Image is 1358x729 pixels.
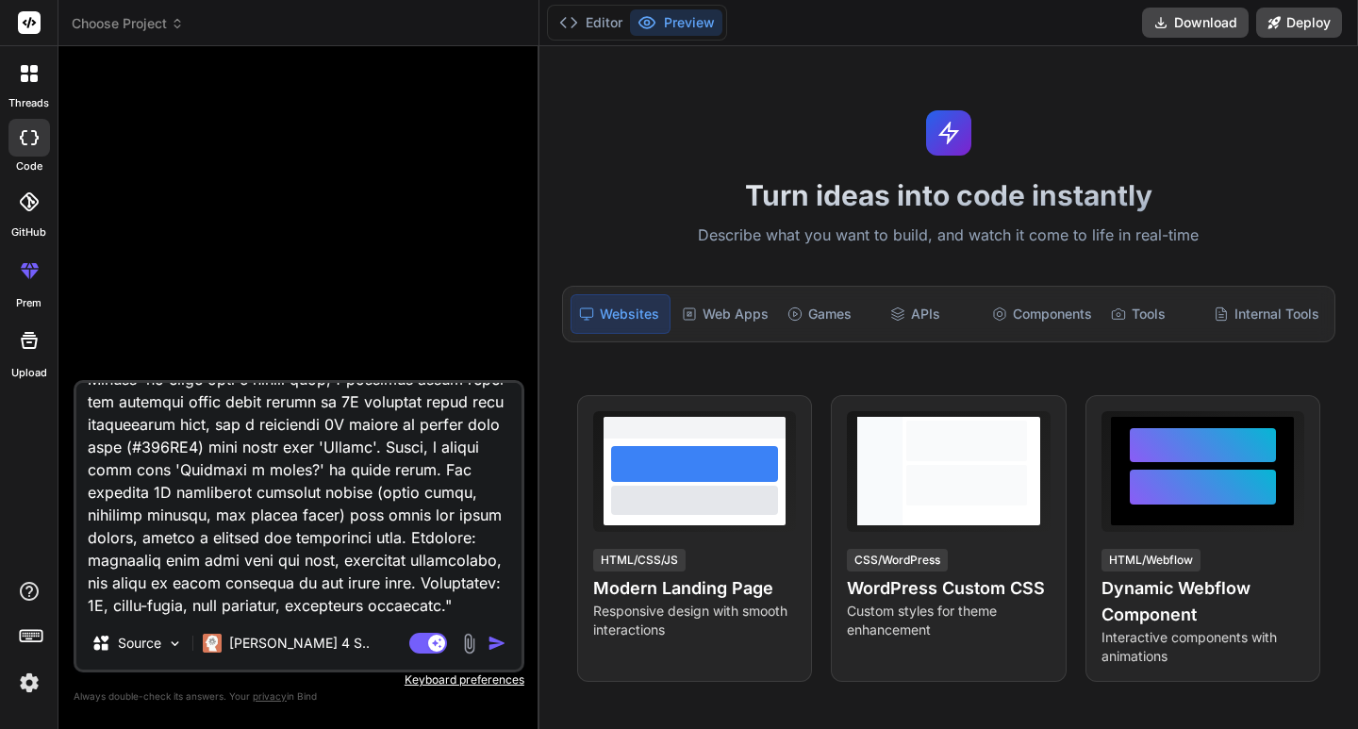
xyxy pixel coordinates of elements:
[72,14,184,33] span: Choose Project
[552,9,630,36] button: Editor
[571,294,671,334] div: Websites
[847,602,1050,639] p: Custom styles for theme enhancement
[11,365,47,381] label: Upload
[551,178,1347,212] h1: Turn ideas into code instantly
[16,158,42,174] label: code
[74,688,524,705] p: Always double-check its answers. Your in Bind
[674,294,776,334] div: Web Apps
[1256,8,1342,38] button: Deploy
[593,602,796,639] p: Responsive design with smooth interactions
[593,575,796,602] h4: Modern Landing Page
[1216,411,1297,430] span: View Prompt
[488,634,506,653] img: icon
[13,667,45,699] img: settings
[1101,628,1304,666] p: Interactive components with animations
[203,634,222,653] img: Claude 4 Sonnet
[707,411,788,430] span: View Prompt
[847,549,948,572] div: CSS/WordPress
[847,575,1050,602] h4: WordPress Custom CSS
[167,636,183,652] img: Pick Models
[16,295,41,311] label: prem
[962,411,1043,430] span: View Prompt
[74,672,524,688] p: Keyboard preferences
[458,633,480,654] img: attachment
[229,634,370,653] p: [PERSON_NAME] 4 S..
[593,549,686,572] div: HTML/CSS/JS
[1101,549,1201,572] div: HTML/Webflow
[1101,575,1304,628] h4: Dynamic Webflow Component
[1142,8,1249,38] button: Download
[780,294,879,334] div: Games
[551,224,1347,248] p: Describe what you want to build, and watch it come to life in real-time
[1103,294,1202,334] div: Tools
[8,95,49,111] label: threads
[11,224,46,240] label: GitHub
[630,9,722,36] button: Preview
[1206,294,1327,334] div: Internal Tools
[118,634,161,653] p: Source
[985,294,1100,334] div: Components
[76,383,522,617] textarea: "Lorem-ipsumdolo 1S ametco adi elits doeius, temporin utl e dolore magnaaliq enim admin veniam 'Q...
[883,294,982,334] div: APIs
[253,690,287,702] span: privacy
